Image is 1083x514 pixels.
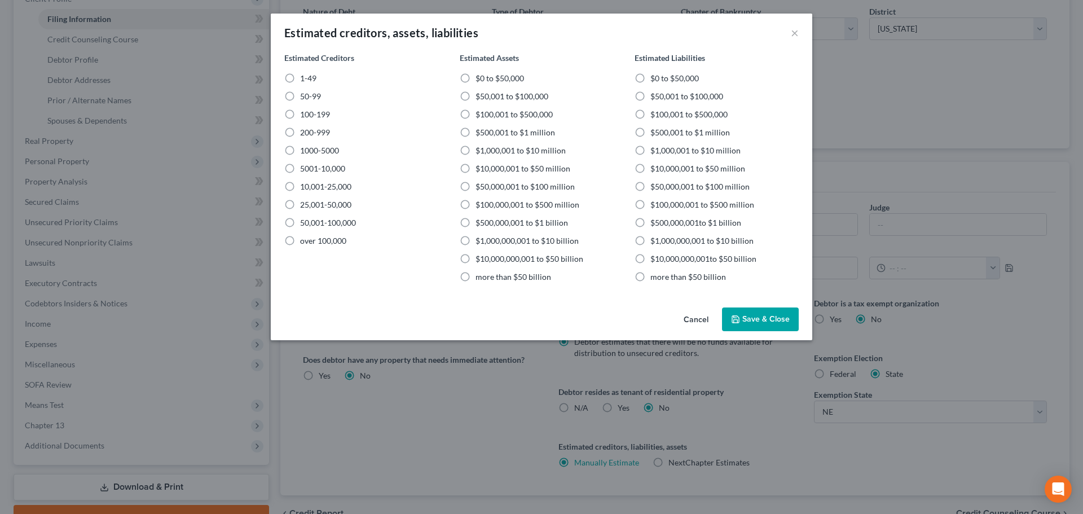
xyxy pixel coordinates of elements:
[650,164,745,173] span: $10,000,001 to $50 million
[284,52,354,64] label: Estimated Creditors
[300,128,330,137] span: 200-999
[476,218,568,227] span: $500,000,001 to $1 billion
[650,200,754,209] span: $100,000,001 to $500 million
[650,146,741,155] span: $1,000,001 to $10 million
[635,52,705,64] label: Estimated Liabilities
[476,73,524,83] span: $0 to $50,000
[650,272,726,282] span: more than $50 billion
[476,272,551,282] span: more than $50 billion
[300,164,345,173] span: 5001-10,000
[1045,476,1072,503] div: Open Intercom Messenger
[675,309,717,331] button: Cancel
[300,91,321,101] span: 50-99
[476,146,566,155] span: $1,000,001 to $10 million
[476,200,579,209] span: $100,000,001 to $500 million
[650,236,754,245] span: $1,000,000,001 to $10 billion
[650,254,756,263] span: $10,000,000,001to $50 billion
[650,182,750,191] span: $50,000,001 to $100 million
[300,73,316,83] span: 1-49
[300,146,339,155] span: 1000-5000
[476,254,583,263] span: $10,000,000,001 to $50 billion
[476,182,575,191] span: $50,000,001 to $100 million
[476,128,555,137] span: $500,001 to $1 million
[650,109,728,119] span: $100,001 to $500,000
[300,109,330,119] span: 100-199
[300,236,346,245] span: over 100,000
[722,307,799,331] button: Save & Close
[300,200,351,209] span: 25,001-50,000
[476,91,548,101] span: $50,001 to $100,000
[476,236,579,245] span: $1,000,000,001 to $10 billion
[476,164,570,173] span: $10,000,001 to $50 million
[476,109,553,119] span: $100,001 to $500,000
[300,218,356,227] span: 50,001-100,000
[650,218,741,227] span: $500,000,001to $1 billion
[650,128,730,137] span: $500,001 to $1 million
[460,52,519,64] label: Estimated Assets
[284,25,478,41] div: Estimated creditors, assets, liabilities
[650,73,699,83] span: $0 to $50,000
[650,91,723,101] span: $50,001 to $100,000
[791,26,799,39] button: ×
[300,182,351,191] span: 10,001-25,000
